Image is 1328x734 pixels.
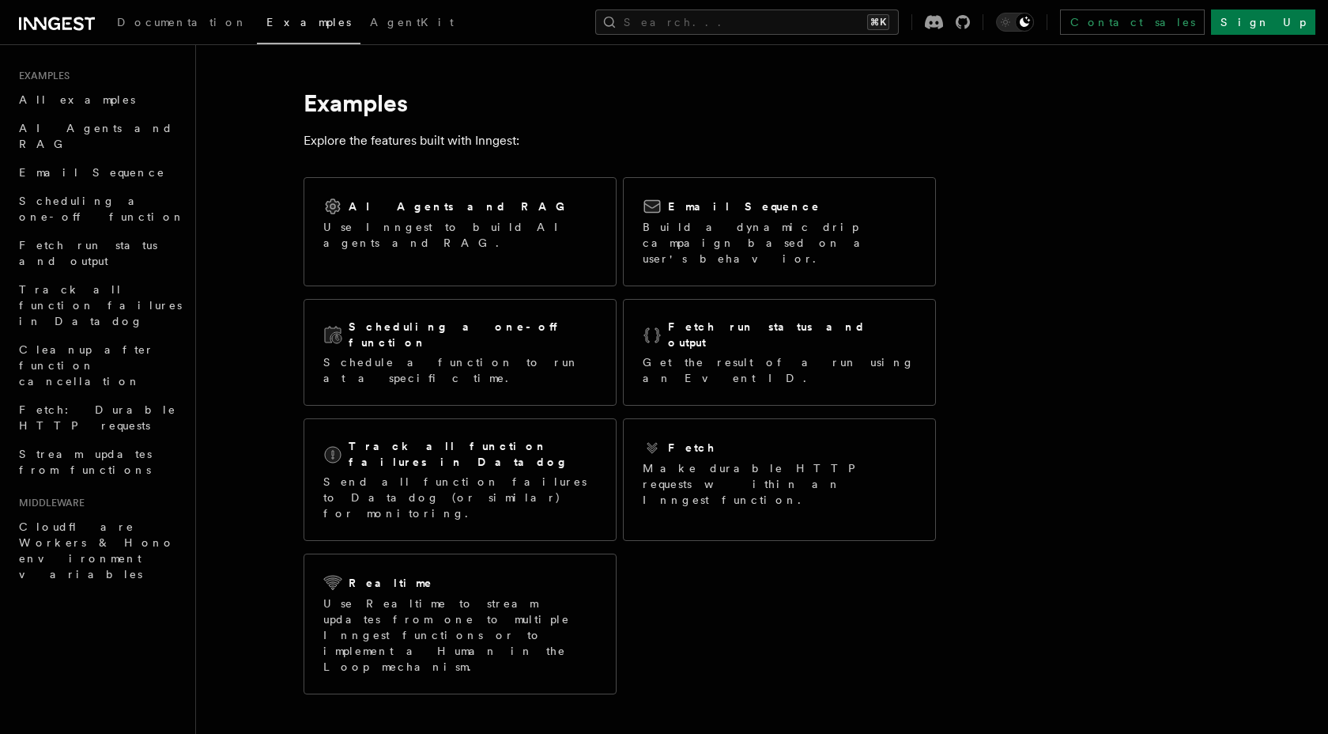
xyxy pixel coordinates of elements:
a: Scheduling a one-off function [13,187,186,231]
h2: Fetch run status and output [668,319,916,350]
span: Middleware [13,497,85,509]
a: Fetch: Durable HTTP requests [13,395,186,440]
span: Examples [13,70,70,82]
a: Examples [257,5,360,44]
a: Fetch run status and outputGet the result of a run using an Event ID. [623,299,936,406]
p: Schedule a function to run at a specific time. [323,354,597,386]
a: Scheduling a one-off functionSchedule a function to run at a specific time. [304,299,617,406]
span: Documentation [117,16,247,28]
a: AgentKit [360,5,463,43]
a: Track all function failures in Datadog [13,275,186,335]
a: Email Sequence [13,158,186,187]
h1: Examples [304,89,936,117]
span: Cloudflare Workers & Hono environment variables [19,520,175,581]
h2: AI Agents and RAG [349,199,573,214]
h2: Fetch [668,440,716,456]
p: Explore the features built with Inngest: [304,130,936,152]
p: Send all function failures to Datadog (or similar) for monitoring. [323,474,597,521]
span: All examples [19,93,135,106]
span: Email Sequence [19,166,165,179]
kbd: ⌘K [867,14,889,30]
a: AI Agents and RAG [13,114,186,158]
span: Fetch run status and output [19,239,157,267]
a: Documentation [108,5,257,43]
a: All examples [13,85,186,114]
p: Use Realtime to stream updates from one to multiple Inngest functions or to implement a Human in ... [323,596,597,675]
button: Search...⌘K [595,9,899,35]
p: Make durable HTTP requests within an Inngest function. [643,460,916,508]
span: Fetch: Durable HTTP requests [19,403,176,432]
span: Track all function failures in Datadog [19,283,182,327]
span: Cleanup after function cancellation [19,343,154,388]
a: FetchMake durable HTTP requests within an Inngest function. [623,418,936,541]
a: RealtimeUse Realtime to stream updates from one to multiple Inngest functions or to implement a H... [304,554,617,694]
p: Build a dynamic drip campaign based on a user's behavior. [643,219,916,267]
h2: Scheduling a one-off function [349,319,597,350]
h2: Track all function failures in Datadog [349,438,597,470]
span: Examples [266,16,351,28]
a: Sign Up [1211,9,1315,35]
span: Scheduling a one-off function [19,195,185,223]
span: AgentKit [370,16,454,28]
button: Toggle dark mode [996,13,1034,32]
a: Stream updates from functions [13,440,186,484]
h2: Email Sequence [668,199,821,214]
span: AI Agents and RAG [19,122,173,150]
a: Contact sales [1060,9,1205,35]
a: Fetch run status and output [13,231,186,275]
p: Get the result of a run using an Event ID. [643,354,916,386]
a: Email SequenceBuild a dynamic drip campaign based on a user's behavior. [623,177,936,286]
a: AI Agents and RAGUse Inngest to build AI agents and RAG. [304,177,617,286]
a: Cloudflare Workers & Hono environment variables [13,513,186,588]
h2: Realtime [349,575,433,591]
span: Stream updates from functions [19,448,152,476]
p: Use Inngest to build AI agents and RAG. [323,219,597,251]
a: Track all function failures in DatadogSend all function failures to Datadog (or similar) for moni... [304,418,617,541]
a: Cleanup after function cancellation [13,335,186,395]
